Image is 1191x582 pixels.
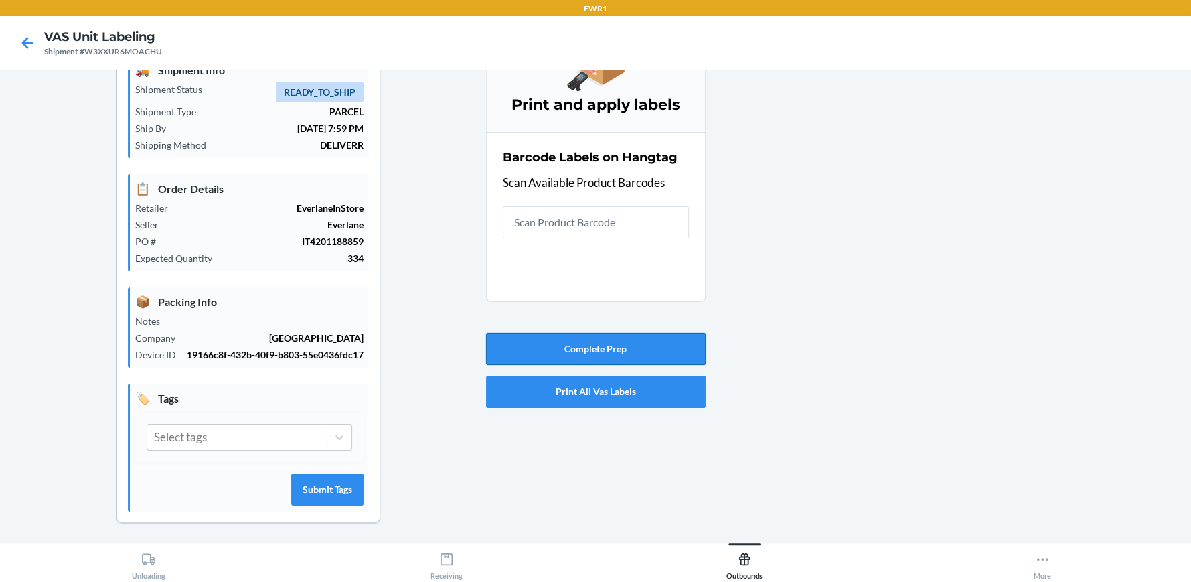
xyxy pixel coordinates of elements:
div: Receiving [430,547,463,580]
span: 🏷️ [135,389,150,407]
p: EverlaneInStore [179,201,364,215]
p: Expected Quantity [135,251,223,265]
div: Select tags [154,429,207,446]
p: Everlane [169,218,364,232]
div: More [1034,547,1051,580]
button: Submit Tags [291,474,364,506]
button: Outbounds [596,543,894,580]
p: Device ID [135,348,187,362]
p: Seller [135,218,169,232]
input: Scan Product Barcode [503,206,689,238]
button: Complete Prep [486,333,706,365]
p: DELIVERR [217,138,364,152]
p: EWR1 [584,3,607,15]
span: 🚚 [135,61,150,79]
div: Outbounds [726,547,763,580]
button: Receiving [298,543,596,580]
h3: Print and apply labels [503,94,689,116]
button: More [893,543,1191,580]
p: 19166c8f-432b-40f9-b803-55e0436fdc17 [187,348,364,362]
h4: VAS Unit Labeling [44,28,162,46]
p: Shipment Type [135,104,207,119]
p: Company [135,331,186,345]
p: Scan Available Product Barcodes [503,174,689,192]
p: IT4201188859 [167,234,364,248]
span: 📦 [135,293,150,311]
p: 334 [223,251,364,265]
p: Packing Info [135,293,364,311]
p: [GEOGRAPHIC_DATA] [186,331,364,345]
span: READY_TO_SHIP [276,82,364,102]
p: Order Details [135,179,364,198]
p: Tags [135,389,364,407]
h2: Barcode Labels on Hangtag [503,149,678,166]
div: Shipment #W3XXUR6MOACHU [44,46,162,58]
p: Shipping Method [135,138,217,152]
span: 📋 [135,179,150,198]
div: Unloading [132,547,165,580]
p: Ship By [135,121,177,135]
p: PARCEL [207,104,364,119]
p: Shipment Status [135,82,213,96]
p: Shipment Info [135,61,364,79]
p: [DATE] 7:59 PM [177,121,364,135]
p: PO # [135,234,167,248]
button: Print All Vas Labels [486,376,706,408]
p: Notes [135,314,171,328]
p: Retailer [135,201,179,215]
